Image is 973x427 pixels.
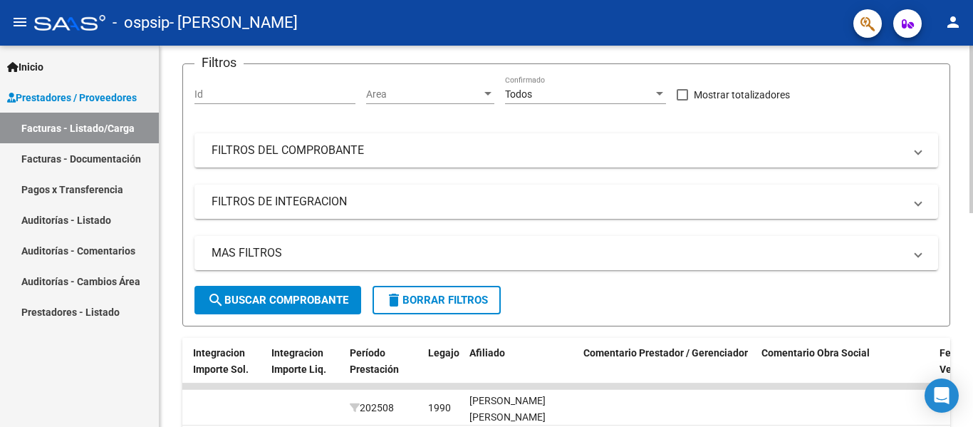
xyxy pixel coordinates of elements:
[194,286,361,314] button: Buscar Comprobante
[11,14,28,31] mat-icon: menu
[422,338,464,401] datatable-header-cell: Legajo
[694,86,790,103] span: Mostrar totalizadores
[7,90,137,106] span: Prestadores / Proveedores
[366,88,482,101] span: Area
[194,236,938,270] mat-expansion-panel-header: MAS FILTROS
[350,347,399,375] span: Período Prestación
[761,347,870,359] span: Comentario Obra Social
[385,292,402,309] mat-icon: delete
[194,133,938,168] mat-expansion-panel-header: FILTROS DEL COMPROBANTE
[187,338,266,401] datatable-header-cell: Integracion Importe Sol.
[194,185,938,219] mat-expansion-panel-header: FILTROS DE INTEGRACION
[945,14,962,31] mat-icon: person
[578,338,756,401] datatable-header-cell: Comentario Prestador / Gerenciador
[271,347,326,375] span: Integracion Importe Liq.
[212,245,904,261] mat-panel-title: MAS FILTROS
[469,347,505,359] span: Afiliado
[428,400,451,416] div: 1990
[756,338,934,401] datatable-header-cell: Comentario Obra Social
[428,347,459,359] span: Legajo
[385,294,488,307] span: Borrar Filtros
[170,7,298,38] span: - [PERSON_NAME]
[266,338,344,401] datatable-header-cell: Integracion Importe Liq.
[212,194,904,210] mat-panel-title: FILTROS DE INTEGRACION
[344,338,422,401] datatable-header-cell: Período Prestación
[7,59,43,75] span: Inicio
[373,286,501,314] button: Borrar Filtros
[207,294,348,307] span: Buscar Comprobante
[113,7,170,38] span: - ospsip
[505,88,532,100] span: Todos
[193,347,249,375] span: Integracion Importe Sol.
[464,338,578,401] datatable-header-cell: Afiliado
[207,292,224,309] mat-icon: search
[583,347,748,359] span: Comentario Prestador / Gerenciador
[925,379,959,413] div: Open Intercom Messenger
[194,53,244,73] h3: Filtros
[212,143,904,158] mat-panel-title: FILTROS DEL COMPROBANTE
[350,402,394,413] span: 202508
